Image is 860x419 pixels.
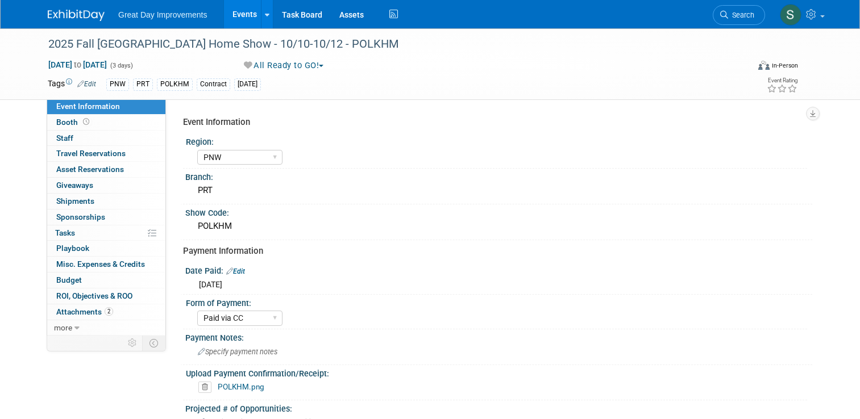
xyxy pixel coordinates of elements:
[48,10,105,21] img: ExhibitDay
[758,61,770,70] img: Format-Inperson.png
[194,182,804,199] div: PRT
[106,78,129,90] div: PNW
[81,118,92,126] span: Booth not reserved yet
[47,257,165,272] a: Misc. Expenses & Credits
[72,60,83,69] span: to
[199,280,222,289] span: [DATE]
[56,165,124,174] span: Asset Reservations
[44,34,734,55] div: 2025 Fall [GEOGRAPHIC_DATA] Home Show - 10/10-10/12 - POLKHM
[186,133,807,148] div: Region:
[47,304,165,320] a: Attachments2
[780,4,801,26] img: Sha'Nautica Sales
[56,259,145,269] span: Misc. Expenses & Credits
[185,262,812,277] div: Date Paid:
[185,169,812,183] div: Branch:
[183,245,804,257] div: Payment Information
[771,61,798,70] div: In-Person
[234,78,261,90] div: [DATE]
[240,60,329,72] button: All Ready to GO!
[183,116,804,128] div: Event Information
[218,382,264,391] a: POLKHM.png
[713,5,765,25] a: Search
[77,80,96,88] a: Edit
[47,225,165,241] a: Tasks
[728,11,754,19] span: Search
[186,365,807,379] div: Upload Payment Confirmation/Receipt:
[105,307,113,316] span: 2
[56,307,113,316] span: Attachments
[198,383,216,391] a: Delete attachment?
[47,241,165,256] a: Playbook
[56,149,126,158] span: Travel Reservations
[56,244,89,253] span: Playbook
[185,400,812,414] div: Projected # of Opportunities:
[767,78,797,83] div: Event Rating
[47,131,165,146] a: Staff
[133,78,153,90] div: PRT
[197,78,230,90] div: Contract
[194,217,804,235] div: POLKHM
[47,194,165,209] a: Shipments
[47,209,165,225] a: Sponsorships
[56,291,132,300] span: ROI, Objectives & ROO
[185,204,812,219] div: Show Code:
[56,212,105,221] span: Sponsorships
[47,288,165,304] a: ROI, Objectives & ROO
[56,133,73,143] span: Staff
[54,323,72,332] span: more
[47,320,165,336] a: more
[185,329,812,343] div: Payment Notes:
[48,78,96,91] td: Tags
[56,102,120,111] span: Event Information
[143,336,166,350] td: Toggle Event Tabs
[55,228,75,237] span: Tasks
[687,59,798,76] div: Event Format
[226,267,245,275] a: Edit
[48,60,107,70] span: [DATE] [DATE]
[109,62,133,69] span: (3 days)
[47,115,165,130] a: Booth
[47,99,165,114] a: Event Information
[47,146,165,161] a: Travel Reservations
[157,78,193,90] div: POLKHM
[56,196,94,206] span: Shipments
[118,10,207,19] span: Great Day Improvements
[56,275,82,284] span: Budget
[123,336,143,350] td: Personalize Event Tab Strip
[47,273,165,288] a: Budget
[186,295,807,309] div: Form of Payment:
[56,181,93,190] span: Giveaways
[47,162,165,177] a: Asset Reservations
[47,178,165,193] a: Giveaways
[56,118,92,127] span: Booth
[198,347,277,356] span: Specify payment notes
